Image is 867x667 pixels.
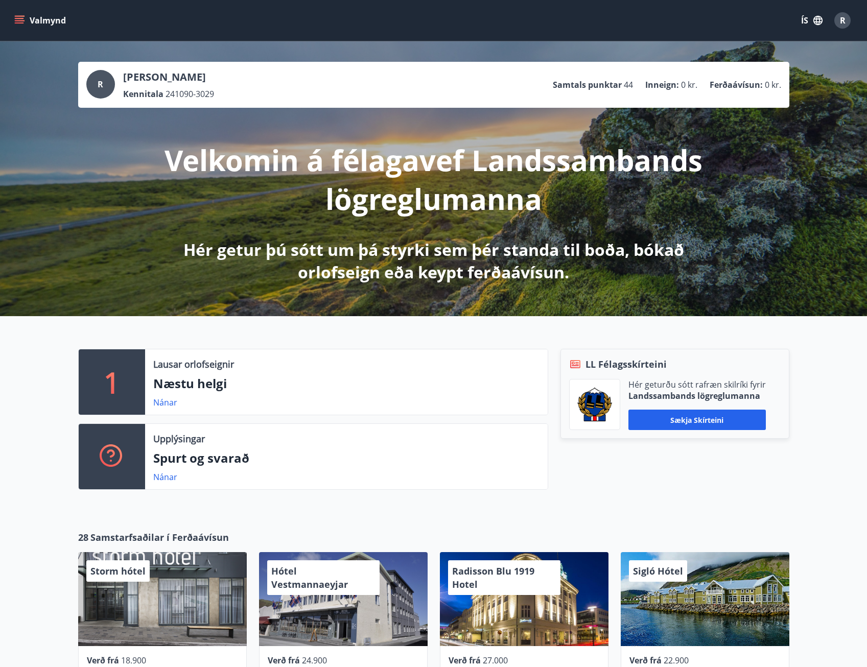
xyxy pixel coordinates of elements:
[765,79,781,90] span: 0 kr.
[123,88,163,100] p: Kennitala
[87,655,119,666] span: Verð frá
[710,79,763,90] p: Ferðaávísun :
[153,397,177,408] a: Nánar
[840,15,846,26] span: R
[164,239,704,283] p: Hér getur þú sótt um þá styrki sem þér standa til boða, bókað orlofseign eða keypt ferðaávísun.
[121,655,146,666] span: 18.900
[645,79,679,90] p: Inneign :
[90,565,146,577] span: Storm hótel
[449,655,481,666] span: Verð frá
[628,390,766,401] p: Landssambands lögreglumanna
[795,11,828,30] button: ÍS
[164,140,704,218] p: Velkomin á félagavef Landssambands lögreglumanna
[104,363,120,401] p: 1
[585,358,667,371] span: LL Félagsskírteini
[153,432,205,445] p: Upplýsingar
[268,655,300,666] span: Verð frá
[553,79,622,90] p: Samtals punktar
[633,565,683,577] span: Sigló Hótel
[123,70,214,84] p: [PERSON_NAME]
[577,388,612,421] img: 1cqKbADZNYZ4wXUG0EC2JmCwhQh0Y6EN22Kw4FTY.png
[681,79,697,90] span: 0 kr.
[166,88,214,100] span: 241090-3029
[90,531,229,544] span: Samstarfsaðilar í Ferðaávísun
[12,11,70,30] button: menu
[153,358,234,371] p: Lausar orlofseignir
[78,531,88,544] span: 28
[302,655,327,666] span: 24.900
[452,565,534,590] span: Radisson Blu 1919 Hotel
[628,410,766,430] button: Sækja skírteini
[483,655,508,666] span: 27.000
[830,8,855,33] button: R
[629,655,662,666] span: Verð frá
[153,449,540,467] p: Spurt og svarað
[153,375,540,392] p: Næstu helgi
[664,655,689,666] span: 22.900
[153,471,177,483] a: Nánar
[628,379,766,390] p: Hér geturðu sótt rafræn skilríki fyrir
[98,79,103,90] span: R
[624,79,633,90] span: 44
[271,565,348,590] span: Hótel Vestmannaeyjar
